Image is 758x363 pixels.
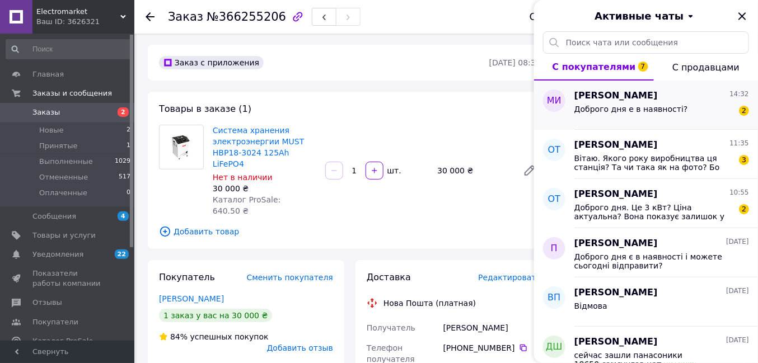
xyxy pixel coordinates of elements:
span: [PERSON_NAME] [574,237,658,250]
span: Выполненные [39,157,93,167]
span: 7 [638,62,648,72]
span: С продавцами [672,62,740,73]
div: Нова Пошта (платная) [381,298,479,309]
button: ОТ[PERSON_NAME]10:55Доброго дня. Це 3 кВт? Ціна актуальна? Вона показує залишок у відсотках по за... [534,179,758,228]
button: Активные чаты [565,9,727,23]
span: 11:35 [729,139,749,148]
span: 2 [739,204,749,214]
span: 1029 [115,157,130,167]
span: Добавить отзыв [267,343,333,352]
span: Заказ [168,10,203,23]
span: 2 [127,125,130,135]
span: №366255206 [207,10,286,23]
span: Товары и услуги [32,230,96,241]
span: [DATE] [726,286,749,296]
a: [PERSON_NAME] [159,294,224,303]
span: Доброго дня е в наявності? [574,105,688,114]
div: успешных покупок [159,331,269,342]
span: С покупателями [553,62,636,72]
span: Отзывы [32,298,62,308]
span: Сообщения [32,211,76,221]
div: Заказ с приложения [159,56,264,69]
span: Главная [32,69,64,79]
div: 30 000 ₴ [213,183,316,194]
input: Поиск чата или сообщения [543,31,749,54]
span: [DATE] [726,237,749,247]
span: 22 [115,249,129,259]
div: шт. [385,165,403,176]
span: МИ [547,95,562,107]
span: Доставка [367,272,411,282]
span: Покупатели [32,317,78,327]
span: Каталог ProSale: 640.50 ₴ [213,195,280,215]
span: Редактировать [478,273,541,282]
span: 14:32 [729,89,749,99]
span: Активные чаты [595,9,684,23]
span: [DATE] [726,336,749,345]
button: С продавцами [654,54,758,81]
span: Покупатель [159,272,215,282]
span: Уведомления [32,249,83,260]
span: ОТ [548,144,560,157]
div: [PHONE_NUMBER] [443,342,541,353]
span: 2 [739,106,749,116]
span: Добавить товар [159,225,541,238]
span: ОТ [548,193,560,206]
span: ДШ [546,341,563,353]
span: 517 [119,172,130,182]
span: Доброго дня є в наявності і можете сьогодні відправити? [574,252,733,270]
span: [PERSON_NAME] [574,286,658,299]
time: [DATE] 08:30 [489,58,541,67]
span: 2 [118,107,129,117]
span: Заказы [32,107,60,117]
div: Вернуться назад [146,11,155,22]
button: С покупателями7 [534,54,654,81]
span: [PERSON_NAME] [574,188,658,201]
input: Поиск [6,39,132,59]
div: Статус заказа [530,11,605,22]
span: Новые [39,125,64,135]
span: Получатель [367,323,415,332]
span: 3 [739,155,749,165]
span: Доброго дня. Це 3 кВт? Ціна актуальна? Вона показує залишок у відсотках по заряду/розряду? європе... [574,203,733,221]
span: Заказы и сообщения [32,88,112,98]
span: 10:55 [729,188,749,197]
span: 4 [118,211,129,221]
span: Відмова [574,301,607,310]
img: Система хранения электроэнергии MUST НВР18-3024 125Ah LiFePО4 [160,132,203,163]
button: ВП[PERSON_NAME][DATE]Відмова [534,277,758,327]
span: Оплаченные [39,188,87,198]
span: [PERSON_NAME] [574,336,658,348]
span: Сменить покупателя [247,273,333,282]
span: 1 [127,141,130,151]
button: ОТ[PERSON_NAME]11:35Вітаю. Якого року виробництва ця станція? Та чи така як на фото? Бо вони різні…3 [534,130,758,179]
span: Нет в наличии [213,173,273,182]
span: Вітаю. Якого року виробництва ця станція? Та чи така як на фото? Бо вони різні… [574,154,733,172]
span: П [551,242,558,255]
span: Отмененные [39,172,88,182]
button: МИ[PERSON_NAME]14:32Доброго дня е в наявності?2 [534,81,758,130]
span: Каталог ProSale [32,336,93,346]
span: Товары в заказе (1) [159,103,251,114]
span: Показатели работы компании [32,268,104,289]
span: Electromarket [36,7,120,17]
div: 30 000 ₴ [433,163,514,178]
span: [PERSON_NAME] [574,89,658,102]
span: [PERSON_NAME] [574,139,658,152]
span: 84% [170,332,188,341]
span: Принятые [39,141,78,151]
a: Система хранения электроэнергии MUST НВР18-3024 125Ah LiFePО4 [213,126,304,168]
div: [PERSON_NAME] [441,318,543,338]
a: Редактировать [518,159,541,182]
span: 0 [127,188,130,198]
button: П[PERSON_NAME][DATE]Доброго дня є в наявності і можете сьогодні відправити? [534,228,758,277]
div: Ваш ID: 3626321 [36,17,134,27]
div: 1 заказ у вас на 30 000 ₴ [159,309,272,322]
span: ВП [548,291,560,304]
button: Закрыть [736,10,749,23]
